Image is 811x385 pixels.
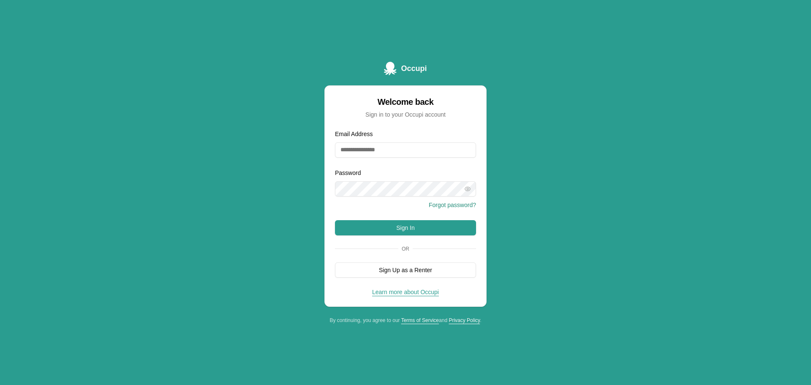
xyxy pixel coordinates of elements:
[372,289,439,295] a: Learn more about Occupi
[335,169,361,176] label: Password
[384,62,427,75] a: Occupi
[335,262,476,278] button: Sign Up as a Renter
[449,317,480,323] a: Privacy Policy
[324,317,487,324] div: By continuing, you agree to our and .
[429,201,476,209] button: Forgot password?
[335,131,373,137] label: Email Address
[398,246,413,252] span: Or
[401,317,439,323] a: Terms of Service
[335,110,476,119] div: Sign in to your Occupi account
[401,63,427,74] span: Occupi
[335,220,476,235] button: Sign In
[335,96,476,108] div: Welcome back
